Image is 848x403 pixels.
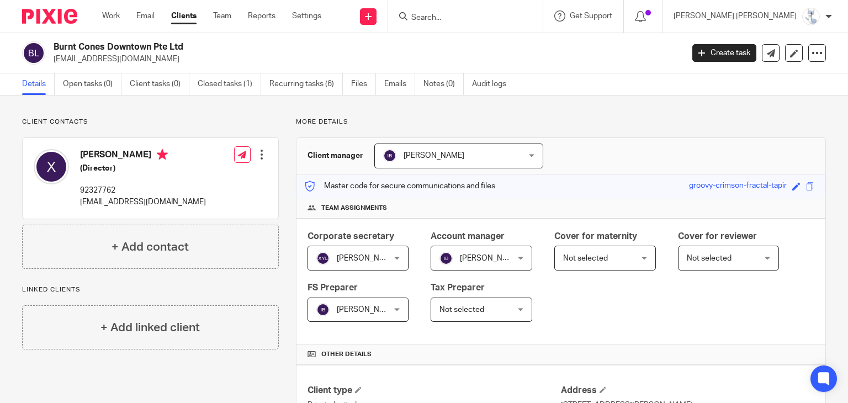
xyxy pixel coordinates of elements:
span: Corporate secretary [308,232,394,241]
p: More details [296,118,826,126]
a: Team [213,10,231,22]
p: [EMAIL_ADDRESS][DOMAIN_NAME] [54,54,676,65]
img: svg%3E [439,252,453,265]
a: Audit logs [472,73,515,95]
span: Get Support [570,12,612,20]
h4: Address [561,385,814,396]
a: Notes (0) [423,73,464,95]
img: svg%3E [316,303,330,316]
h4: + Add contact [112,238,189,256]
span: [PERSON_NAME] [337,306,397,314]
a: Details [22,73,55,95]
span: Tax Preparer [431,283,485,292]
img: svg%3E [316,252,330,265]
p: Master code for secure communications and files [305,181,495,192]
a: Client tasks (0) [130,73,189,95]
span: Cover for reviewer [678,232,757,241]
span: Not selected [687,254,732,262]
input: Search [410,13,510,23]
a: Closed tasks (1) [198,73,261,95]
span: Account manager [431,232,505,241]
a: Work [102,10,120,22]
a: Open tasks (0) [63,73,121,95]
p: Client contacts [22,118,279,126]
a: Recurring tasks (6) [269,73,343,95]
a: Clients [171,10,197,22]
p: 92327762 [80,185,206,196]
span: Cover for maternity [554,232,637,241]
h4: [PERSON_NAME] [80,149,206,163]
a: Reports [248,10,275,22]
span: [PERSON_NAME] [404,152,464,160]
img: svg%3E [383,149,396,162]
img: Pixie [22,9,77,24]
p: [PERSON_NAME] [PERSON_NAME] [674,10,797,22]
img: svg%3E [34,149,69,184]
h2: Burnt Cones Downtown Pte Ltd [54,41,552,53]
h4: + Add linked client [100,319,200,336]
a: Create task [692,44,756,62]
a: Email [136,10,155,22]
span: Not selected [439,306,484,314]
span: Team assignments [321,204,387,213]
h3: Client manager [308,150,363,161]
span: Other details [321,350,372,359]
a: Files [351,73,376,95]
p: Linked clients [22,285,279,294]
span: Not selected [563,254,608,262]
span: FS Preparer [308,283,358,292]
img: images.jfif [802,8,820,25]
h4: Client type [308,385,561,396]
img: svg%3E [22,41,45,65]
span: [PERSON_NAME] [337,254,397,262]
div: groovy-crimson-fractal-tapir [689,180,787,193]
i: Primary [157,149,168,160]
a: Emails [384,73,415,95]
a: Settings [292,10,321,22]
p: [EMAIL_ADDRESS][DOMAIN_NAME] [80,197,206,208]
span: [PERSON_NAME] [460,254,521,262]
h5: (Director) [80,163,206,174]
